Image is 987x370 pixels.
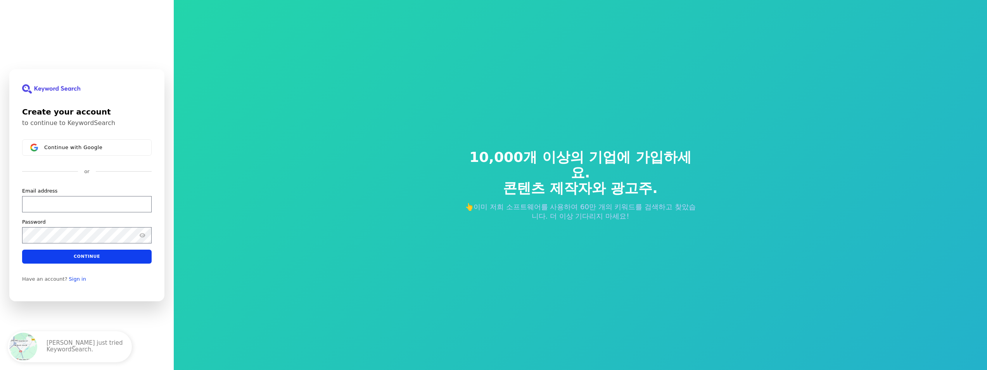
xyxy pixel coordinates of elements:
img: M. Gdynia, Pomorskie, Poland [9,333,37,361]
span: Have an account? [22,276,67,282]
a: Sign in [69,276,86,282]
img: Sign in with Google [30,144,38,151]
font: 10,000개 이상의 기업에 가입하세요. [469,149,691,181]
img: KeywordSearch [22,84,80,94]
button: Show password [138,230,147,240]
button: Sign in with GoogleContinue with Google [22,139,152,156]
font: 👆이미 저희 소프트웨어를 사용하여 60만 개의 키워드를 검색하고 찾았습니다. 더 이상 기다리지 마세요! [465,203,696,220]
p: to continue to KeywordSearch [22,119,152,127]
label: Password [22,218,46,225]
p: or [84,168,89,175]
button: Continue [22,249,152,263]
h1: Create your account [22,106,152,118]
font: 콘텐츠 제작자와 광고주. [503,180,658,196]
span: Continue with Google [44,144,102,150]
p: [PERSON_NAME] just tried KeywordSearch. [47,340,124,354]
label: Email address [22,187,57,194]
